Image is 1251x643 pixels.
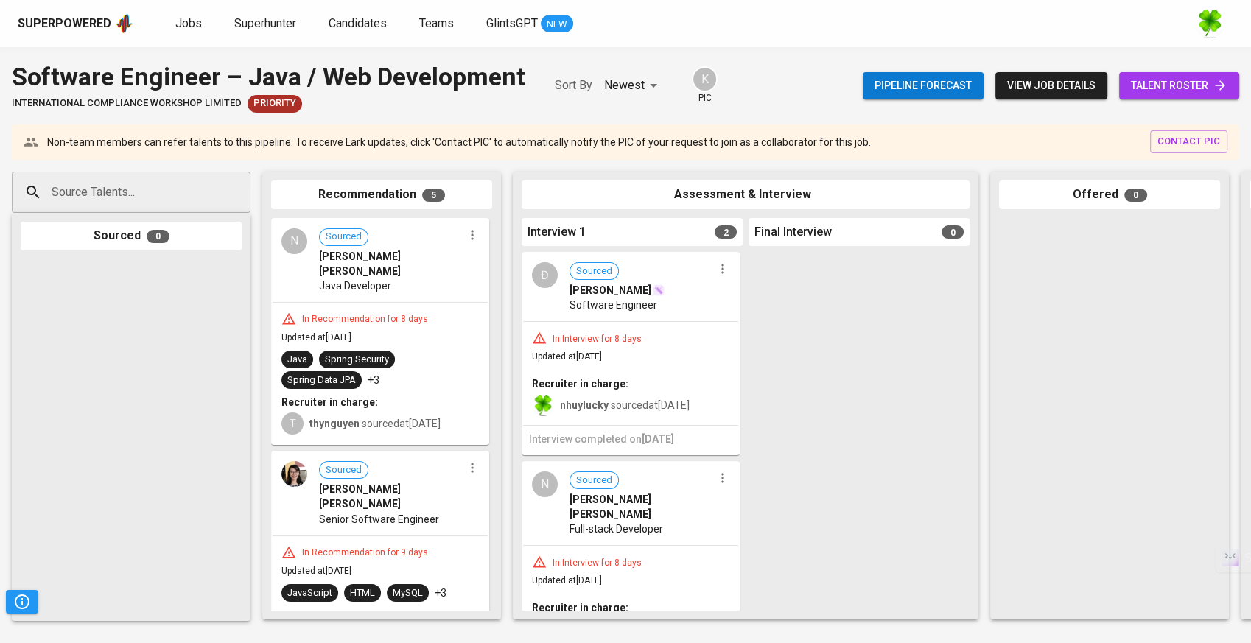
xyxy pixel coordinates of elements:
span: Teams [419,16,454,30]
div: In Recommendation for 9 days [296,547,434,559]
b: nhuylucky [560,399,609,411]
a: GlintsGPT NEW [486,15,573,33]
span: Sourced [570,264,618,278]
div: In Recommendation for 8 days [296,313,434,326]
button: Open [242,191,245,194]
button: Pipeline Triggers [6,590,38,614]
a: talent roster [1119,72,1239,99]
div: Software Engineer – Java / Web Development [12,59,525,95]
span: 0 [147,230,169,243]
p: +3 [368,373,379,387]
div: New Job received from Demand Team [248,95,302,113]
a: Teams [419,15,457,33]
button: Pipeline forecast [863,72,984,99]
div: Offered [999,180,1220,209]
span: view job details [1007,77,1096,95]
img: magic_wand.svg [653,284,665,296]
a: Superpoweredapp logo [18,13,134,35]
span: International Compliance Workshop Limited [12,96,242,110]
span: 2 [715,225,737,239]
span: 0 [1124,189,1147,202]
div: N [281,228,307,254]
div: In Interview for 8 days [547,333,648,345]
span: sourced at [DATE] [309,418,441,429]
span: 5 [422,189,445,202]
div: Sourced [21,222,242,250]
span: [PERSON_NAME] [570,283,651,298]
img: app logo [114,13,134,35]
b: Recruiter in charge: [281,396,378,408]
span: Sourced [320,230,368,244]
span: [DATE] [642,433,674,445]
p: +3 [435,586,446,600]
span: GlintsGPT [486,16,538,30]
span: NEW [541,17,573,32]
span: talent roster [1131,77,1227,95]
span: sourced at [DATE] [560,399,690,411]
span: Pipeline forecast [875,77,972,95]
div: pic [692,66,718,105]
b: Recruiter in charge: [532,602,628,614]
b: thynguyen [309,418,360,429]
div: Recommendation [271,180,492,209]
div: NSourced[PERSON_NAME] [PERSON_NAME]Java DeveloperIn Recommendation for 8 daysUpdated at[DATE]Java... [271,218,489,446]
span: Full-stack Developer [570,521,663,536]
p: Sort By [555,77,592,94]
span: Senior Software Engineer [319,512,439,527]
div: Assessment & Interview [522,180,970,209]
span: Updated at [DATE] [532,575,602,586]
span: Updated at [DATE] [281,566,351,576]
div: ĐSourced[PERSON_NAME]Software EngineerIn Interview for 8 daysUpdated at[DATE]Recruiter in charge:... [522,252,740,455]
div: K [692,66,718,92]
div: Spring Security [325,353,389,367]
div: N [532,471,558,497]
a: Superhunter [234,15,299,33]
span: contact pic [1157,133,1220,150]
div: HTML [350,586,375,600]
span: Jobs [175,16,202,30]
div: Superpowered [18,15,111,32]
img: f9493b8c-82b8-4f41-8722-f5d69bb1b761.jpg [1195,9,1224,38]
b: Recruiter in charge: [281,609,378,621]
button: view job details [995,72,1107,99]
div: Newest [604,72,662,99]
h6: Interview completed on [529,432,732,448]
span: Candidates [329,16,387,30]
span: 0 [942,225,964,239]
div: Java [287,353,307,367]
a: Candidates [329,15,390,33]
span: [PERSON_NAME] [PERSON_NAME] [570,492,713,521]
div: JavaScript [287,586,332,600]
b: Recruiter in charge: [532,378,628,390]
p: Newest [604,77,645,94]
span: [PERSON_NAME] [PERSON_NAME] [319,482,463,511]
span: Final Interview [754,224,832,241]
span: Sourced [320,463,368,477]
span: Priority [248,96,302,110]
span: Software Engineer [570,298,657,312]
span: Interview 1 [528,224,586,241]
span: Superhunter [234,16,296,30]
div: MySQL [393,586,423,600]
img: f9493b8c-82b8-4f41-8722-f5d69bb1b761.jpg [532,394,554,416]
span: Java Developer [319,278,391,293]
span: Sourced [570,474,618,488]
a: Jobs [175,15,205,33]
span: [PERSON_NAME] [PERSON_NAME] [319,249,463,278]
div: T [281,412,304,435]
div: Đ [532,262,558,288]
p: Non-team members can refer talents to this pipeline. To receive Lark updates, click 'Contact PIC'... [47,135,871,150]
span: Updated at [DATE] [281,332,351,342]
div: In Interview for 8 days [547,557,648,569]
div: Spring Data JPA [287,373,356,387]
span: Updated at [DATE] [532,351,602,362]
button: contact pic [1150,130,1227,153]
img: 95f3e38f335da9519b9566f360854f5d.jfif [281,461,307,487]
